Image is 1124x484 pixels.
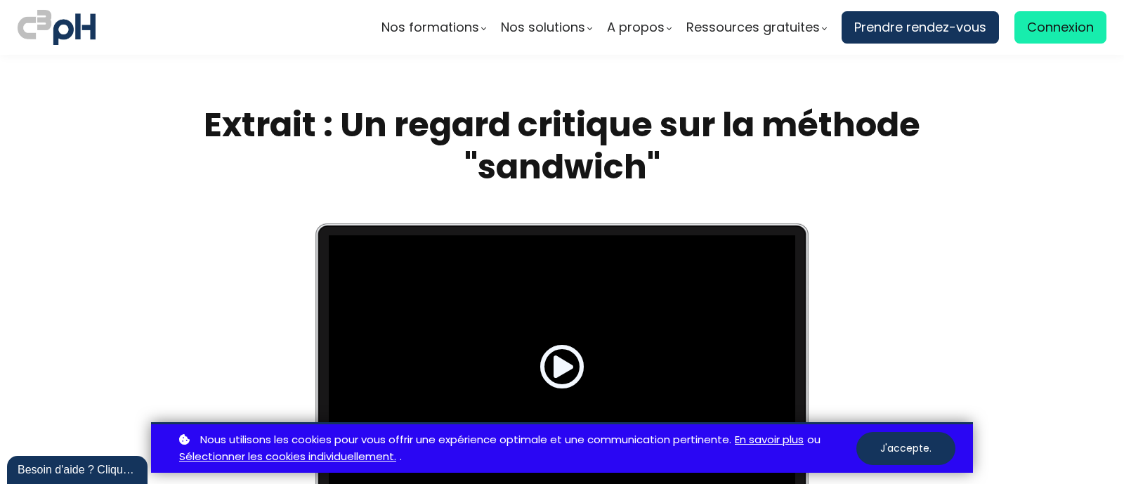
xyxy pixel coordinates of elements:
[607,17,665,38] span: A propos
[18,7,96,48] img: logo C3PH
[842,11,999,44] a: Prendre rendez-vous
[854,17,986,38] span: Prendre rendez-vous
[501,17,585,38] span: Nos solutions
[204,101,920,190] font: Extrait : Un regard critique sur la méthode "sandwich"
[381,17,479,38] span: Nos formations
[735,431,804,449] a: En savoir plus
[856,432,955,465] button: J'accepte.
[200,431,731,449] span: Nous utilisons les cookies pour vous offrir une expérience optimale et une communication pertinente.
[7,453,150,484] iframe: chat widget
[179,448,396,466] a: Sélectionner les cookies individuellement.
[686,17,820,38] span: Ressources gratuites
[1027,17,1094,38] span: Connexion
[1014,11,1106,44] a: Connexion
[176,431,856,466] p: ou .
